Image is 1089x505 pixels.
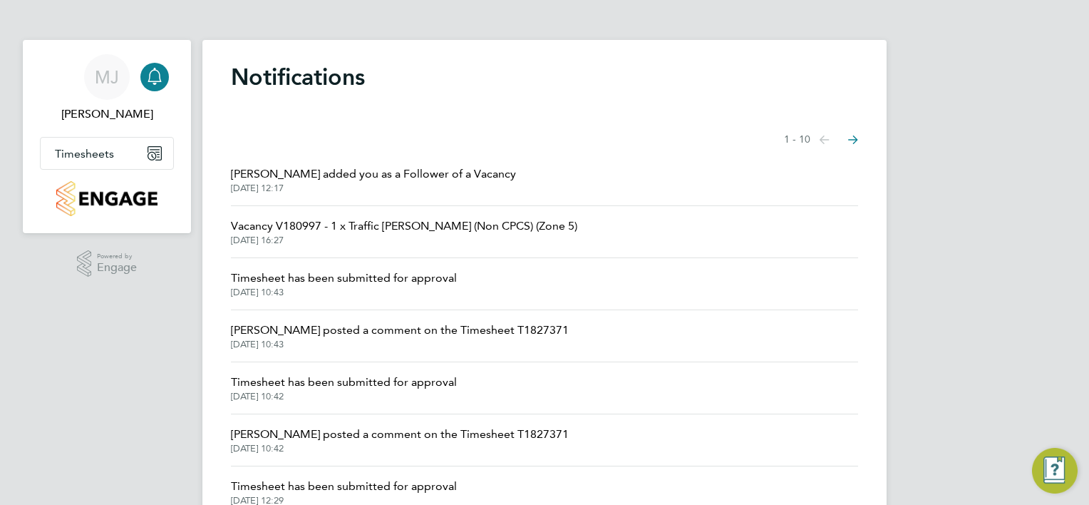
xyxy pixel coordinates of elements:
button: Engage Resource Center [1032,448,1078,494]
span: Timesheet has been submitted for approval [231,270,457,287]
span: [DATE] 10:42 [231,443,569,454]
span: [DATE] 12:17 [231,183,516,194]
span: Vacancy V180997 - 1 x Traffic [PERSON_NAME] (Non CPCS) (Zone 5) [231,218,577,235]
a: [PERSON_NAME] added you as a Follower of a Vacancy[DATE] 12:17 [231,165,516,194]
h1: Notifications [231,63,858,91]
span: [DATE] 10:43 [231,287,457,298]
span: Engage [97,262,137,274]
a: Go to home page [40,181,174,216]
a: Timesheet has been submitted for approval[DATE] 10:43 [231,270,457,298]
span: Powered by [97,250,137,262]
a: [PERSON_NAME] posted a comment on the Timesheet T1827371[DATE] 10:42 [231,426,569,454]
nav: Main navigation [23,40,191,233]
span: MJ [95,68,119,86]
span: [DATE] 16:27 [231,235,577,246]
a: Powered byEngage [77,250,138,277]
a: Vacancy V180997 - 1 x Traffic [PERSON_NAME] (Non CPCS) (Zone 5)[DATE] 16:27 [231,218,577,246]
span: 1 - 10 [784,133,810,147]
a: MJ[PERSON_NAME] [40,54,174,123]
a: Timesheet has been submitted for approval[DATE] 10:42 [231,374,457,402]
span: [PERSON_NAME] added you as a Follower of a Vacancy [231,165,516,183]
img: countryside-properties-logo-retina.png [56,181,157,216]
span: [DATE] 10:43 [231,339,569,350]
a: [PERSON_NAME] posted a comment on the Timesheet T1827371[DATE] 10:43 [231,322,569,350]
span: [PERSON_NAME] posted a comment on the Timesheet T1827371 [231,426,569,443]
span: [PERSON_NAME] posted a comment on the Timesheet T1827371 [231,322,569,339]
nav: Select page of notifications list [784,126,858,154]
button: Timesheets [41,138,173,169]
span: Timesheet has been submitted for approval [231,478,457,495]
span: Timesheet has been submitted for approval [231,374,457,391]
span: Timesheets [55,147,114,160]
span: [DATE] 10:42 [231,391,457,402]
span: Mark Jacques [40,106,174,123]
